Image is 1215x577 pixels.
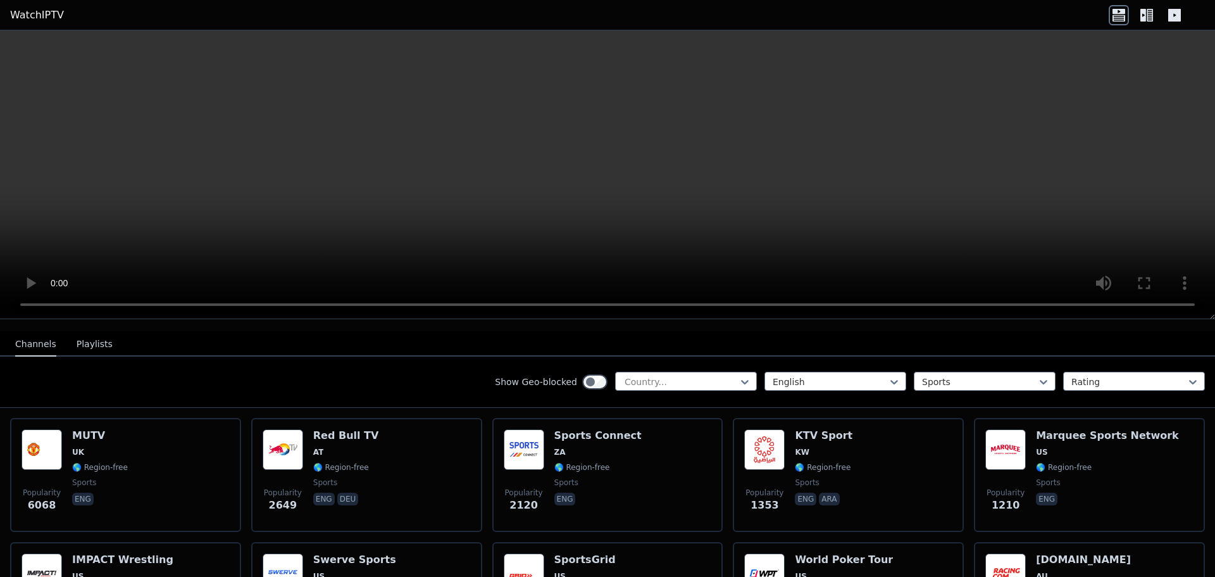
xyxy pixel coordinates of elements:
span: Popularity [987,488,1025,498]
h6: KTV Sport [795,429,852,442]
h6: World Poker Tour [795,554,893,566]
a: WatchIPTV [10,8,64,23]
img: MUTV [22,429,62,470]
span: Popularity [745,488,783,498]
button: Channels [15,333,56,357]
h6: [DOMAIN_NAME] [1036,554,1133,566]
span: ZA [554,447,566,457]
p: eng [72,493,94,505]
span: sports [313,478,337,488]
span: 1210 [992,498,1020,513]
h6: Sports Connect [554,429,642,442]
span: KW [795,447,809,457]
span: 🌎 Region-free [1036,462,1092,472]
img: Red Bull TV [263,429,303,470]
label: Show Geo-blocked [495,376,577,388]
span: AT [313,447,324,457]
p: eng [1036,493,1057,505]
span: 🌎 Region-free [313,462,369,472]
span: 🌎 Region-free [72,462,128,472]
span: 2120 [509,498,538,513]
span: sports [72,478,96,488]
p: ara [819,493,839,505]
span: UK [72,447,84,457]
h6: Swerve Sports [313,554,396,566]
span: Popularity [264,488,302,498]
p: eng [795,493,816,505]
span: sports [795,478,819,488]
span: Popularity [505,488,543,498]
span: US [1036,447,1047,457]
span: sports [1036,478,1060,488]
h6: Marquee Sports Network [1036,429,1179,442]
span: 6068 [28,498,56,513]
h6: IMPACT Wrestling [72,554,173,566]
button: Playlists [77,333,113,357]
img: Marquee Sports Network [985,429,1026,470]
p: eng [554,493,576,505]
span: Popularity [23,488,61,498]
span: sports [554,478,578,488]
h6: SportsGrid [554,554,616,566]
p: eng [313,493,335,505]
img: Sports Connect [504,429,544,470]
span: 2649 [269,498,297,513]
h6: MUTV [72,429,128,442]
h6: Red Bull TV [313,429,379,442]
span: 🌎 Region-free [795,462,850,472]
img: KTV Sport [744,429,785,470]
span: 🌎 Region-free [554,462,610,472]
span: 1353 [751,498,779,513]
p: deu [337,493,359,505]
